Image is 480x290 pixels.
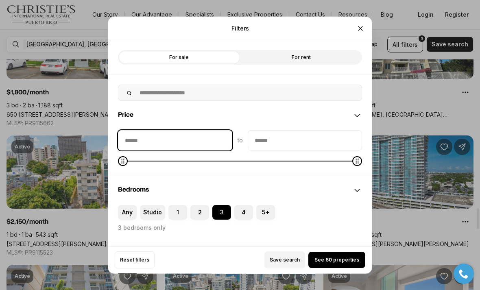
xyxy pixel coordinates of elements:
[308,252,365,268] button: See 60 properties
[108,175,372,205] div: Bedrooms
[118,205,137,219] label: Any
[352,156,362,166] span: Maximum
[115,251,155,268] button: Reset filters
[234,205,253,219] label: 4
[264,251,305,268] button: Save search
[118,186,149,192] span: Bedrooms
[108,205,372,240] div: Bedrooms
[108,241,372,270] div: Bathrooms
[120,257,149,263] span: Reset filters
[190,205,209,219] label: 2
[270,257,300,263] span: Save search
[140,205,165,219] label: Studio
[248,130,362,150] input: priceMax
[237,137,243,143] span: to
[118,224,166,231] label: 3 bedrooms only
[231,25,249,31] p: Filters
[314,257,359,263] span: See 60 properties
[352,20,369,36] button: Close
[168,205,187,219] label: 1
[118,130,232,150] input: priceMin
[118,50,240,64] label: For sale
[256,205,275,219] label: 5+
[118,156,128,166] span: Minimum
[240,50,362,64] label: For rent
[108,100,372,130] div: Price
[108,130,372,174] div: Price
[118,111,133,118] span: Price
[212,205,231,219] label: 3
